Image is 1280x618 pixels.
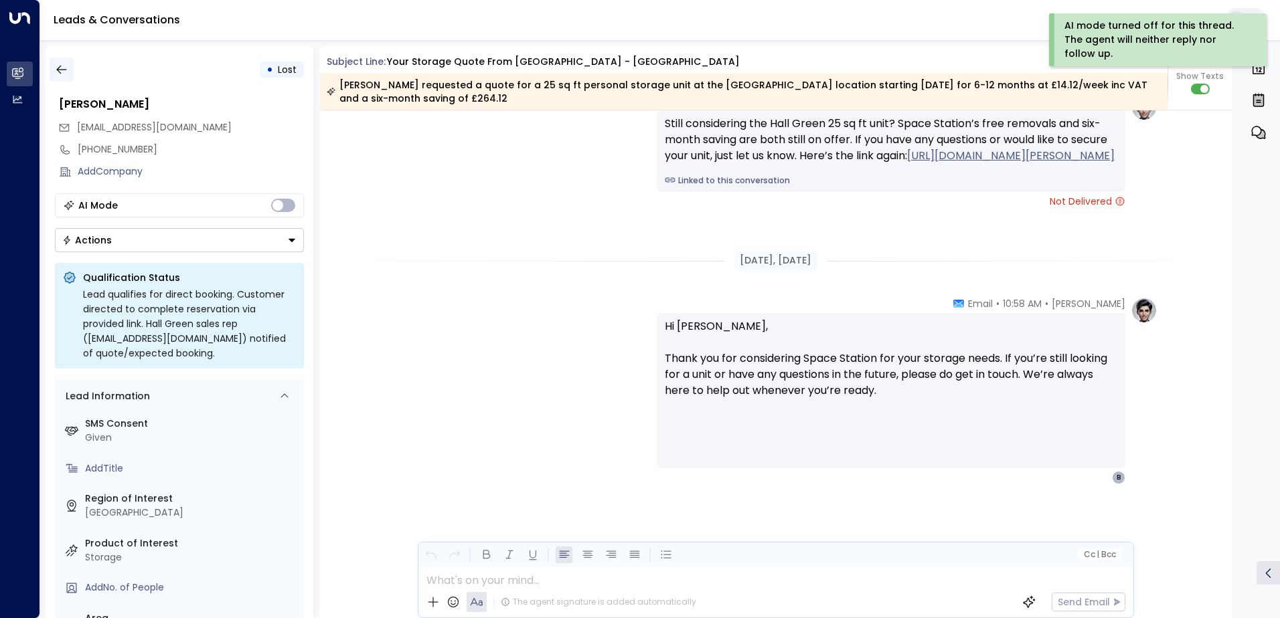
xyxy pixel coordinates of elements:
span: [EMAIL_ADDRESS][DOMAIN_NAME] [77,120,232,134]
div: [GEOGRAPHIC_DATA] [85,506,299,520]
div: Your storage quote from [GEOGRAPHIC_DATA] - [GEOGRAPHIC_DATA] [387,55,740,69]
button: Undo [422,546,439,563]
div: Lead Information [61,389,150,403]
div: [PHONE_NUMBER] [78,142,304,157]
span: Lost [278,63,297,76]
div: AI Mode [78,199,118,212]
div: • [266,58,273,82]
button: Redo [446,546,463,563]
button: Actions [55,228,304,252]
div: AI mode turned off for this thread. The agent will neither reply nor follow up. [1064,19,1249,61]
span: blobbycat@live.com [77,120,232,134]
span: Email [968,297,993,310]
div: Given [85,431,299,445]
span: Show Texts [1176,70,1224,82]
div: [PERSON_NAME] requested a quote for a 25 sq ft personal storage unit at the [GEOGRAPHIC_DATA] loc... [327,78,1160,105]
div: Button group with a nested menu [55,228,304,252]
div: Storage [85,550,299,564]
div: AddCompany [78,165,304,179]
label: Product of Interest [85,536,299,550]
img: profile-logo.png [1131,297,1157,324]
a: [URL][DOMAIN_NAME][PERSON_NAME] [907,148,1115,164]
span: | [1097,550,1099,559]
span: Not Delivered [1050,195,1125,208]
div: [PERSON_NAME] [59,96,304,112]
div: [DATE], [DATE] [734,251,817,270]
span: [PERSON_NAME] [1052,297,1125,310]
span: Subject Line: [327,55,386,68]
div: Still considering the Hall Green 25 sq ft unit? Space Station’s free removals and six-month savin... [665,116,1117,164]
div: B [1112,471,1125,484]
div: AddTitle [85,461,299,476]
div: AddNo. of People [85,581,299,595]
label: SMS Consent [85,417,299,431]
p: Hi [PERSON_NAME], Thank you for considering Space Station for your storage needs. If you’re still... [665,318,1117,415]
button: Cc|Bcc [1078,548,1121,561]
span: Cc Bcc [1083,550,1115,559]
a: Leads & Conversations [54,12,180,27]
p: Qualification Status [83,271,296,284]
label: Region of Interest [85,492,299,506]
div: Lead qualifies for direct booking. Customer directed to complete reservation via provided link. H... [83,287,296,360]
span: • [1045,297,1048,310]
span: • [996,297,999,310]
div: The agent signature is added automatically [501,596,696,608]
div: Actions [62,234,112,246]
a: Linked to this conversation [665,175,1117,187]
span: 10:58 AM [1003,297,1042,310]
